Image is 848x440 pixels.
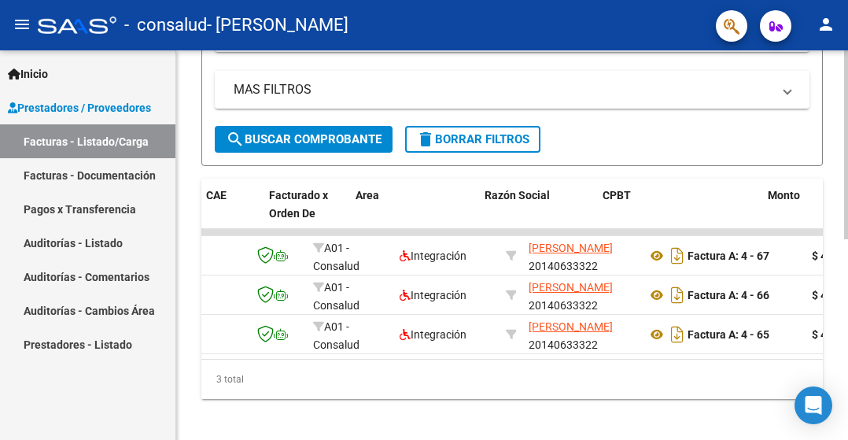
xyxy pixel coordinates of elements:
div: Open Intercom Messenger [795,386,832,424]
span: CAE [206,189,227,202]
span: Inicio [8,65,48,83]
datatable-header-cell: CPBT [596,179,761,248]
i: Descargar documento [667,243,688,268]
datatable-header-cell: Area [349,179,455,248]
mat-icon: delete [416,130,435,149]
span: Razón Social [485,189,550,202]
span: [PERSON_NAME] [529,281,613,294]
strong: Factura A: 4 - 67 [688,250,769,262]
mat-icon: person [817,15,835,34]
mat-expansion-panel-header: MAS FILTROS [215,71,809,109]
strong: Factura A: 4 - 65 [688,328,769,341]
span: - [PERSON_NAME] [207,8,348,43]
span: Prestadores / Proveedores [8,99,151,116]
div: 20140633322 [529,279,634,312]
span: Facturado x Orden De [269,189,328,220]
div: 20140633322 [529,239,634,272]
span: Area [356,189,379,202]
span: A01 - Consalud [313,320,359,351]
div: 20140633322 [529,318,634,351]
i: Descargar documento [667,283,688,308]
span: Integración [400,250,466,262]
span: CPBT [603,189,631,202]
datatable-header-cell: CAE [200,179,263,248]
mat-icon: search [226,130,245,149]
div: 3 total [201,360,823,399]
mat-icon: menu [13,15,31,34]
datatable-header-cell: Facturado x Orden De [263,179,349,248]
span: [PERSON_NAME] [529,320,613,333]
button: Borrar Filtros [405,126,540,153]
span: A01 - Consalud [313,281,359,312]
mat-panel-title: MAS FILTROS [234,81,772,98]
span: - consalud [124,8,207,43]
button: Buscar Comprobante [215,126,393,153]
span: Buscar Comprobante [226,132,382,146]
span: A01 - Consalud [313,242,359,272]
span: Borrar Filtros [416,132,529,146]
span: [PERSON_NAME] [529,242,613,254]
span: Integración [400,289,466,301]
strong: Factura A: 4 - 66 [688,289,769,301]
datatable-header-cell: Razón Social [478,179,596,248]
span: Integración [400,328,466,341]
i: Descargar documento [667,322,688,347]
span: Monto [768,189,800,202]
